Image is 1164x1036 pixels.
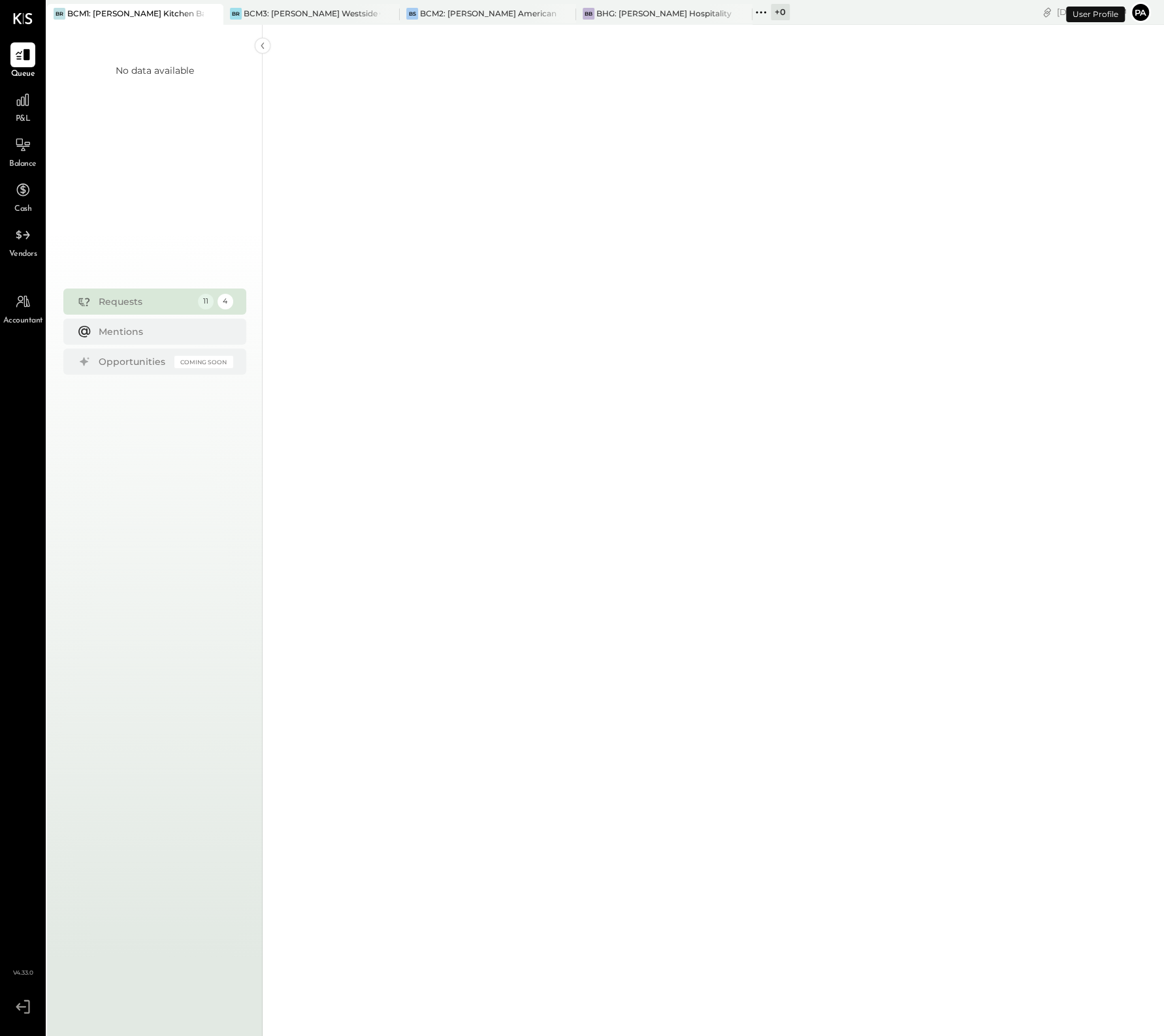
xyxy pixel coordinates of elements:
div: 4 [218,294,233,309]
a: Accountant [1,289,45,327]
div: BS [406,8,418,20]
div: BB [583,8,594,20]
div: + 0 [771,4,790,20]
div: Opportunities [99,355,168,368]
div: Requests [99,295,191,308]
a: Vendors [1,223,45,260]
span: Vendors [9,249,37,260]
div: copy link [1041,5,1054,19]
a: P&L [1,87,45,125]
span: Balance [9,159,37,170]
div: Coming Soon [174,356,233,368]
a: Balance [1,133,45,170]
div: Mentions [99,325,227,338]
span: Accountant [3,315,43,327]
div: BHG: [PERSON_NAME] Hospitality Group, LLC [596,8,733,19]
div: User Profile [1066,7,1125,22]
button: Pa [1130,2,1151,23]
a: Cash [1,178,45,215]
div: [DATE] [1057,6,1127,18]
span: Queue [11,69,35,80]
a: Queue [1,42,45,80]
div: BCM3: [PERSON_NAME] Westside Grill [244,8,380,19]
div: BCM2: [PERSON_NAME] American Cooking [420,8,557,19]
div: BCM1: [PERSON_NAME] Kitchen Bar Market [67,8,204,19]
span: P&L [16,114,31,125]
div: BR [230,8,242,20]
div: No data available [116,64,194,77]
span: Cash [14,204,31,215]
div: 11 [198,294,214,309]
div: BR [54,8,65,20]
